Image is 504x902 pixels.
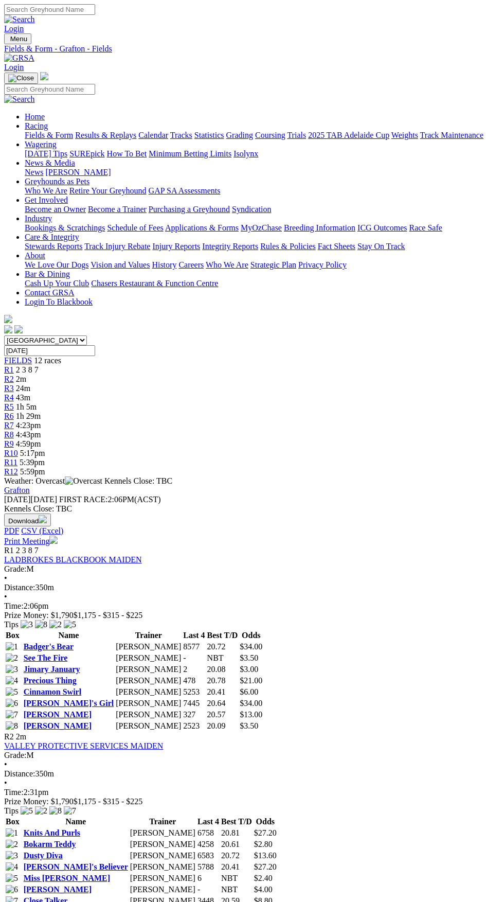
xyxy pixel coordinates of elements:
[16,365,39,374] span: 2 3 8 7
[25,140,57,149] a: Wagering
[6,710,18,719] img: 7
[239,630,263,641] th: Odds
[207,710,239,720] td: 20.57
[149,186,221,195] a: GAP SA Assessments
[107,223,163,232] a: Schedule of Fees
[45,168,111,176] a: [PERSON_NAME]
[138,131,168,139] a: Calendar
[170,131,192,139] a: Tracks
[4,24,24,33] a: Login
[233,149,258,158] a: Isolynx
[4,467,18,476] a: R12
[207,687,239,697] td: 20.41
[4,760,7,769] span: •
[24,653,68,662] a: See The Fire
[25,196,68,204] a: Get Involved
[240,665,258,674] span: $3.00
[207,630,239,641] th: Best T/D
[25,270,70,278] a: Bar & Dining
[4,412,14,420] a: R6
[84,242,150,251] a: Track Injury Rebate
[20,458,45,467] span: 5:39pm
[23,817,129,827] th: Name
[4,63,24,72] a: Login
[24,885,92,894] a: [PERSON_NAME]
[6,885,18,894] img: 6
[6,817,20,826] span: Box
[4,732,14,741] span: R2
[24,828,80,837] a: Knits And Purls
[6,653,18,663] img: 2
[25,168,500,177] div: News & Media
[178,260,204,269] a: Careers
[25,233,79,241] a: Care & Integrity
[4,430,14,439] a: R8
[115,653,182,663] td: [PERSON_NAME]
[260,242,316,251] a: Rules & Policies
[4,741,163,750] a: VALLEY PROTECTIVE SERVICES MAIDEN
[183,698,205,709] td: 7445
[4,769,500,779] div: 350m
[25,149,67,158] a: [DATE] Tips
[197,851,220,861] td: 6583
[21,526,63,535] a: CSV (Excel)
[24,642,74,651] a: Badger's Bear
[4,439,14,448] a: R9
[6,721,18,731] img: 8
[254,862,277,871] span: $27.20
[4,620,19,629] span: Tips
[115,687,182,697] td: [PERSON_NAME]
[16,375,26,383] span: 2m
[24,665,80,674] a: Jimary January
[254,885,273,894] span: $4.00
[4,592,7,601] span: •
[207,642,239,652] td: 20.72
[4,514,51,526] button: Download
[240,710,262,719] span: $13.00
[207,698,239,709] td: 20.64
[25,279,500,288] div: Bar & Dining
[4,54,34,63] img: GRSA
[4,504,500,514] div: Kennels Close: TBC
[409,223,442,232] a: Race Safe
[254,851,277,860] span: $13.60
[25,168,43,176] a: News
[64,620,76,629] img: 5
[4,84,95,95] input: Search
[4,356,32,365] span: FIELDS
[4,751,500,760] div: M
[183,721,205,731] td: 2523
[6,862,18,872] img: 4
[6,665,18,674] img: 3
[24,699,114,708] a: [PERSON_NAME]'s Girl
[115,630,182,641] th: Trainer
[25,242,500,251] div: Care & Integrity
[16,402,37,411] span: 1h 5m
[25,214,52,223] a: Industry
[4,44,500,54] div: Fields & Form - Grafton - Fields
[25,242,82,251] a: Stewards Reports
[287,131,306,139] a: Trials
[65,476,102,486] img: Overcast
[130,873,196,883] td: [PERSON_NAME]
[4,788,24,797] span: Time:
[4,449,18,457] a: R10
[4,555,142,564] a: LADBROKES BLACKBOOK MAIDEN
[25,260,88,269] a: We Love Our Dogs
[6,642,18,651] img: 1
[16,546,39,555] span: 2 3 8 7
[24,687,81,696] a: Cinnamon Swirl
[183,653,205,663] td: -
[298,260,347,269] a: Privacy Policy
[20,449,45,457] span: 5:17pm
[4,73,38,84] button: Toggle navigation
[69,186,147,195] a: Retire Your Greyhound
[104,476,172,485] span: Kennels Close: TBC
[255,131,285,139] a: Coursing
[4,393,14,402] a: R4
[88,205,147,214] a: Become a Trainer
[183,676,205,686] td: 478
